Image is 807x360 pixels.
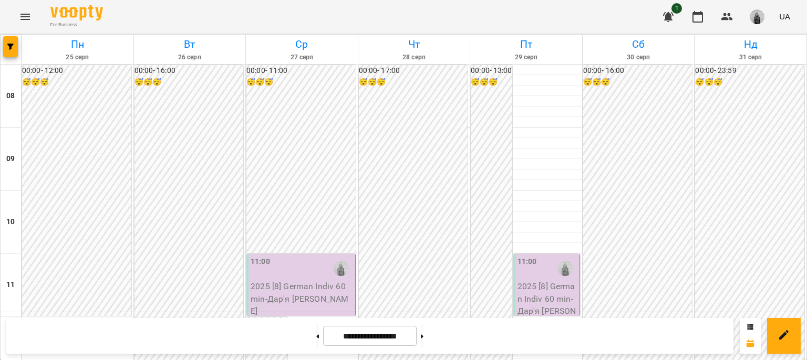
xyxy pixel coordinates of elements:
[696,52,805,62] h6: 31 серп
[775,7,794,26] button: UA
[695,65,804,77] h6: 00:00 - 23:59
[696,36,805,52] h6: Нд
[6,216,15,228] h6: 10
[246,77,356,88] h6: 😴😴😴
[584,36,693,52] h6: Сб
[671,3,682,14] span: 1
[471,77,512,88] h6: 😴😴😴
[695,77,804,88] h6: 😴😴😴
[471,65,512,77] h6: 00:00 - 13:00
[136,36,244,52] h6: Вт
[6,153,15,165] h6: 09
[23,52,132,62] h6: 25 серп
[359,65,468,77] h6: 00:00 - 17:00
[136,52,244,62] h6: 26 серп
[247,52,356,62] h6: 27 серп
[246,65,356,77] h6: 00:00 - 11:00
[584,52,693,62] h6: 30 серп
[6,279,15,291] h6: 11
[583,65,692,77] h6: 00:00 - 16:00
[247,36,356,52] h6: Ср
[134,77,244,88] h6: 😴😴😴
[359,77,468,88] h6: 😴😴😴
[360,36,469,52] h6: Чт
[22,77,131,88] h6: 😴😴😴
[6,90,15,102] h6: 08
[518,256,537,268] label: 11:00
[557,260,573,276] img: Чоповська Сніжана (н, а)
[50,5,103,20] img: Voopty Logo
[22,65,131,77] h6: 00:00 - 12:00
[50,22,103,28] span: For Business
[472,52,581,62] h6: 29 серп
[518,280,577,330] p: 2025 [8] German Indiv 60 min - Дар'я [PERSON_NAME]
[251,256,270,268] label: 11:00
[251,280,353,317] p: 2025 [8] German Indiv 60 min - Дар'я [PERSON_NAME]
[13,4,38,29] button: Menu
[134,65,244,77] h6: 00:00 - 16:00
[583,77,692,88] h6: 😴😴😴
[23,36,132,52] h6: Пн
[779,11,790,22] span: UA
[750,9,764,24] img: 465148d13846e22f7566a09ee851606a.jpeg
[360,52,469,62] h6: 28 серп
[472,36,581,52] h6: Пт
[333,260,349,276] img: Чоповська Сніжана (н, а)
